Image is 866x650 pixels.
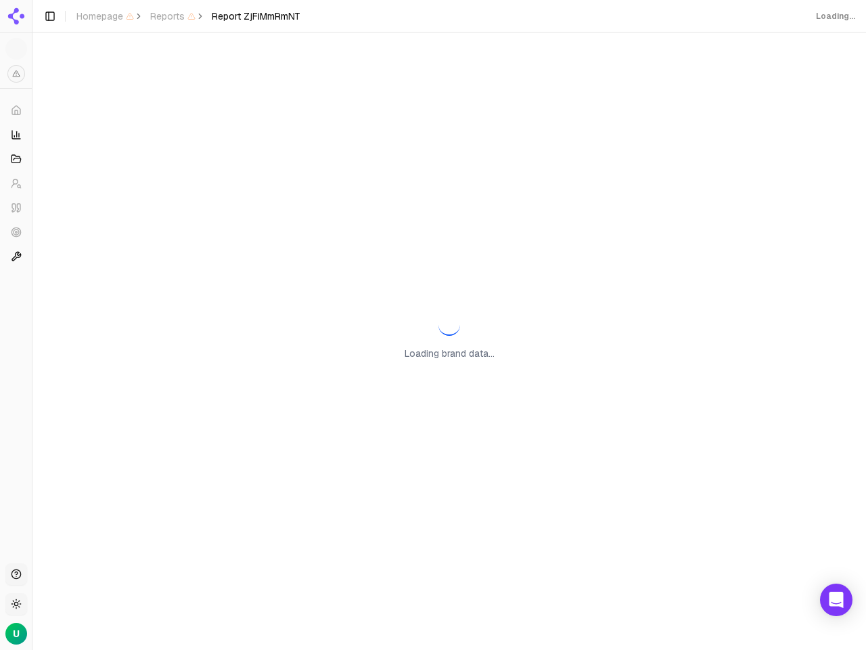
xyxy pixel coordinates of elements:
[212,9,300,23] span: Report ZjFiMmRmNT
[76,9,300,23] nav: breadcrumb
[13,627,20,641] span: U
[820,584,852,616] div: Open Intercom Messenger
[405,347,495,360] p: Loading brand data...
[150,9,196,23] span: Reports
[76,9,134,23] span: Homepage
